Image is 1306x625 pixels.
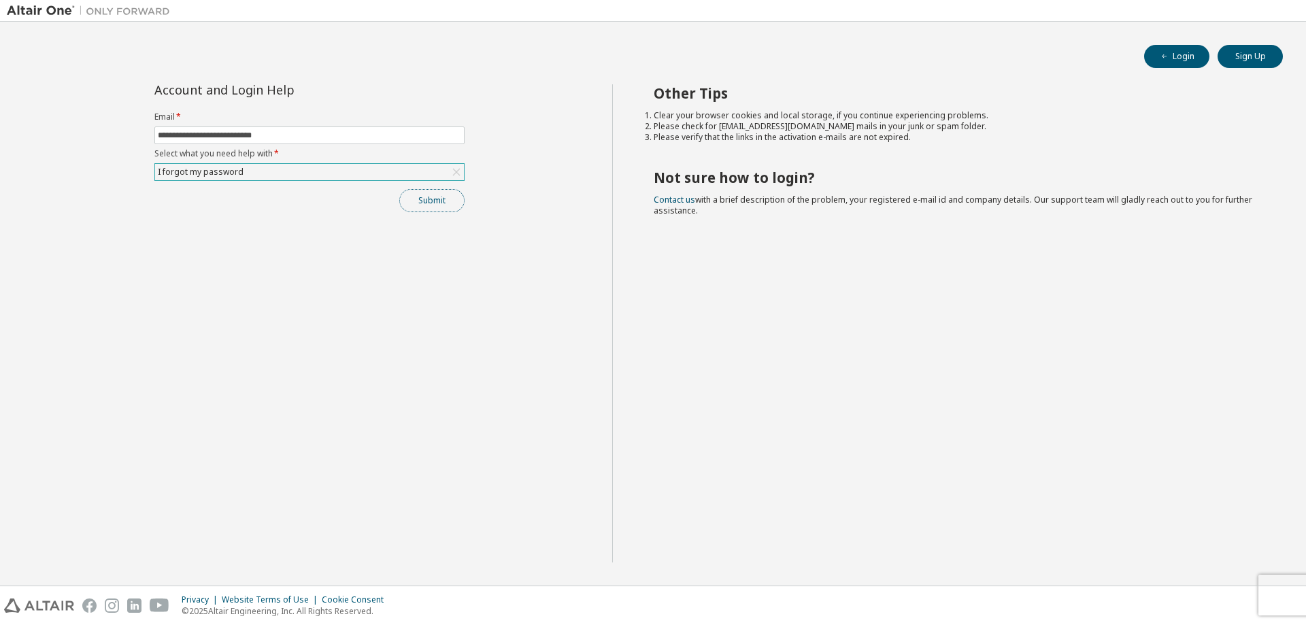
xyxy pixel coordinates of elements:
[1144,45,1209,68] button: Login
[654,169,1259,186] h2: Not sure how to login?
[156,165,246,180] div: I forgot my password
[654,132,1259,143] li: Please verify that the links in the activation e-mails are not expired.
[182,594,222,605] div: Privacy
[154,112,465,122] label: Email
[82,598,97,613] img: facebook.svg
[654,84,1259,102] h2: Other Tips
[654,110,1259,121] li: Clear your browser cookies and local storage, if you continue experiencing problems.
[654,121,1259,132] li: Please check for [EMAIL_ADDRESS][DOMAIN_NAME] mails in your junk or spam folder.
[222,594,322,605] div: Website Terms of Use
[154,148,465,159] label: Select what you need help with
[399,189,465,212] button: Submit
[4,598,74,613] img: altair_logo.svg
[154,84,403,95] div: Account and Login Help
[654,194,1252,216] span: with a brief description of the problem, your registered e-mail id and company details. Our suppo...
[322,594,392,605] div: Cookie Consent
[7,4,177,18] img: Altair One
[155,164,464,180] div: I forgot my password
[105,598,119,613] img: instagram.svg
[654,194,695,205] a: Contact us
[182,605,392,617] p: © 2025 Altair Engineering, Inc. All Rights Reserved.
[150,598,169,613] img: youtube.svg
[1218,45,1283,68] button: Sign Up
[127,598,141,613] img: linkedin.svg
